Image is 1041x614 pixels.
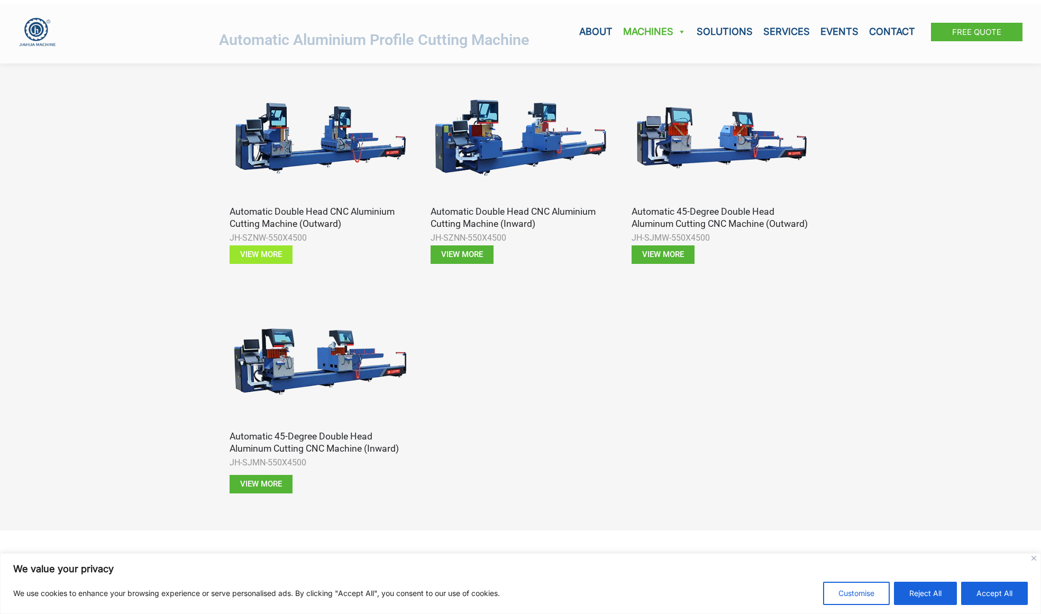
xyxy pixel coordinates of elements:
a: View more [431,245,494,264]
img: Aluminum Profile Cutting Machine 4 [632,71,811,206]
p: JH-SJMN-550X4500 [230,455,409,471]
span: View more [441,251,483,259]
h3: Automatic 45-degree Double Head Aluminum Cutting CNC Machine (Outward) [632,206,811,230]
a: Free Quote [931,23,1022,41]
img: Aluminum Profile Cutting Machine 2 [230,71,409,206]
button: Accept All [961,582,1028,605]
a: View more [230,475,293,493]
p: We value your privacy [13,563,1028,575]
img: JH Aluminium Window & Door Processing Machines [19,17,56,47]
span: View more [642,251,684,259]
h3: Automatic Double Head CNC Aluminium Cutting Machine (Outward) [230,206,409,230]
div: JH-SJMW-550X4500 [632,230,811,246]
p: We use cookies to enhance your browsing experience or serve personalised ads. By clicking "Accept... [13,587,500,600]
img: Aluminum Profile Cutting Machine 3 [431,71,610,206]
button: Customise [823,582,890,605]
div: JH-SZNW-550X4500 [230,230,409,246]
h3: Automatic Double Head CNC Aluminium Cutting Machine (Inward) [431,206,610,230]
img: Close [1031,556,1036,561]
div: JH-SZNN-550X4500 [431,230,610,246]
a: View more [230,245,293,264]
span: View more [240,251,282,259]
span: View more [240,480,282,488]
a: View more [632,245,695,264]
button: Reject All [894,582,957,605]
img: Aluminum Profile Cutting Machine 5 [230,296,409,430]
h3: Automatic 45-degree Double Head Aluminum Cutting CNC Machine (Inward) [230,430,409,455]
